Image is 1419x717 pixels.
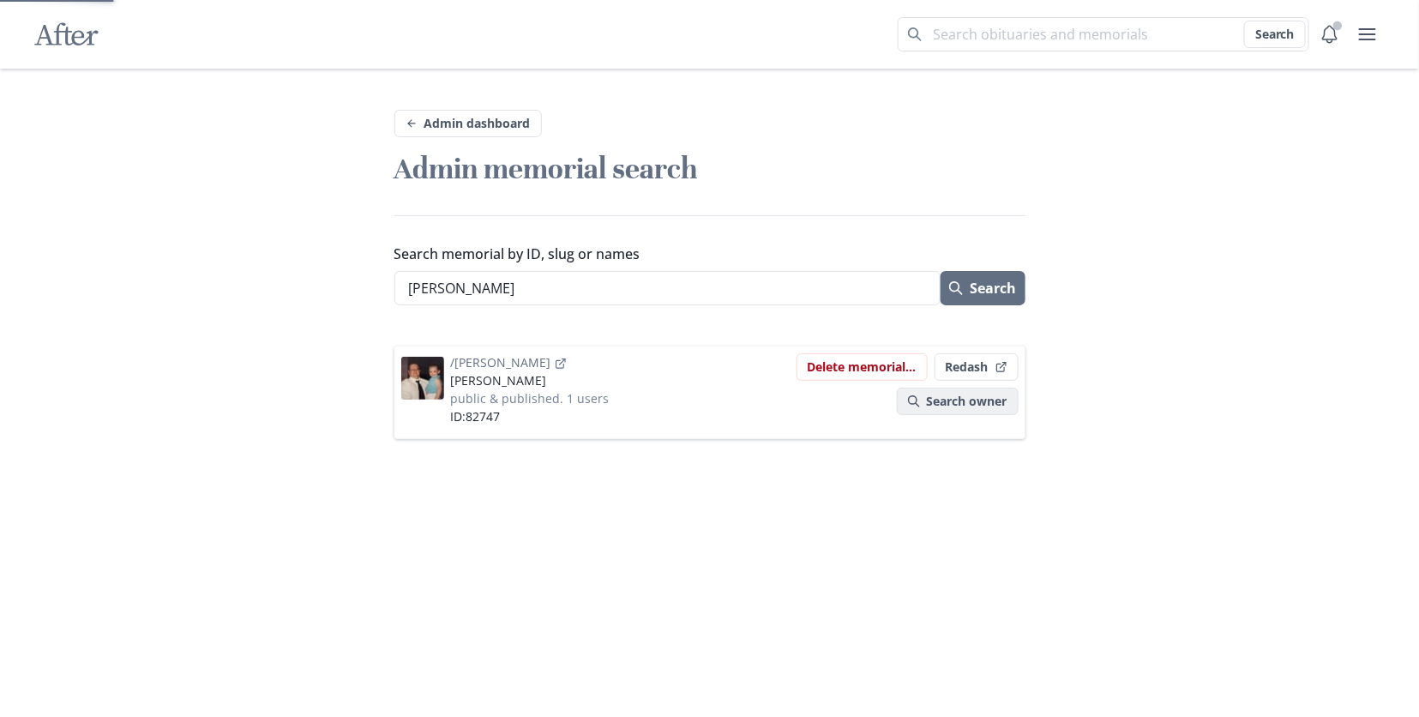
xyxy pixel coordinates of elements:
a: Admin dashboard [394,110,542,137]
img: Portrait photo of memorial's person [401,357,444,400]
p: [PERSON_NAME] [451,371,610,389]
label: Search memorial by ID, slug or names [394,244,1015,264]
button: user menu [1350,17,1385,51]
a: Redash [935,353,1019,381]
p: public & published. 1 users [451,389,610,407]
button: Delete memorial... [797,353,928,381]
p: ID: 82747 [451,407,610,425]
input: Search term [898,17,1309,51]
a: Search owner [897,388,1019,415]
h2: Admin memorial search [394,151,1025,188]
a: /[PERSON_NAME] [451,354,567,371]
button: Search [941,271,1025,305]
button: Search [1244,21,1306,48]
button: Notifications [1313,17,1347,51]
